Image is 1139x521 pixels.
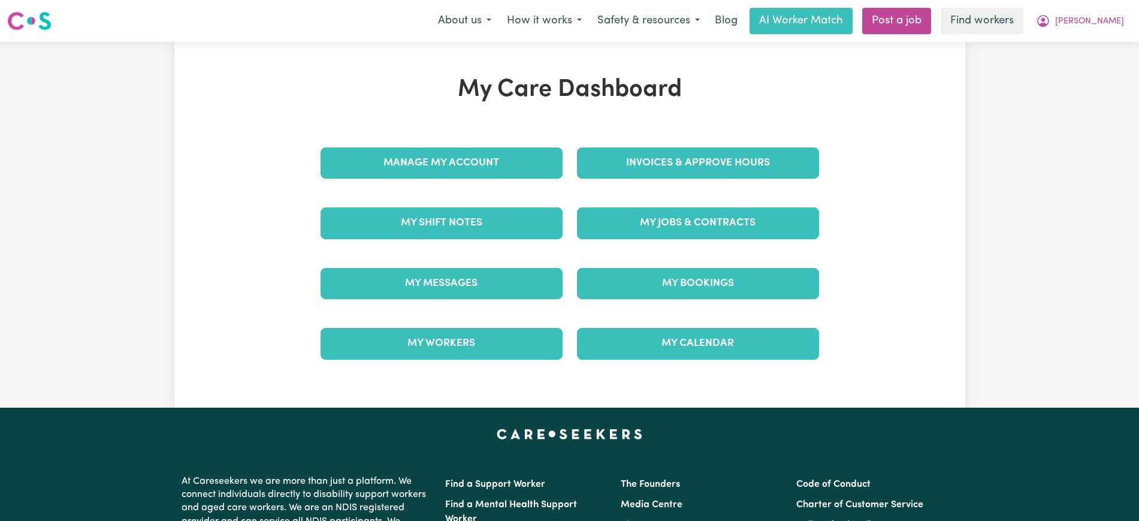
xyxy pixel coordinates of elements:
[577,147,819,179] a: Invoices & Approve Hours
[577,268,819,299] a: My Bookings
[862,8,931,34] a: Post a job
[321,268,563,299] a: My Messages
[321,207,563,239] a: My Shift Notes
[313,76,826,104] h1: My Care Dashboard
[577,207,819,239] a: My Jobs & Contracts
[1091,473,1129,511] iframe: Button to launch messaging window
[7,7,52,35] a: Careseekers logo
[497,429,642,439] a: Careseekers home page
[577,328,819,359] a: My Calendar
[621,500,682,510] a: Media Centre
[321,147,563,179] a: Manage My Account
[1055,15,1124,28] span: [PERSON_NAME]
[796,500,923,510] a: Charter of Customer Service
[941,8,1023,34] a: Find workers
[430,8,499,34] button: About us
[1028,8,1132,34] button: My Account
[708,8,745,34] a: Blog
[7,10,52,32] img: Careseekers logo
[590,8,708,34] button: Safety & resources
[445,480,545,489] a: Find a Support Worker
[621,480,680,489] a: The Founders
[750,8,853,34] a: AI Worker Match
[796,480,871,489] a: Code of Conduct
[321,328,563,359] a: My Workers
[499,8,590,34] button: How it works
